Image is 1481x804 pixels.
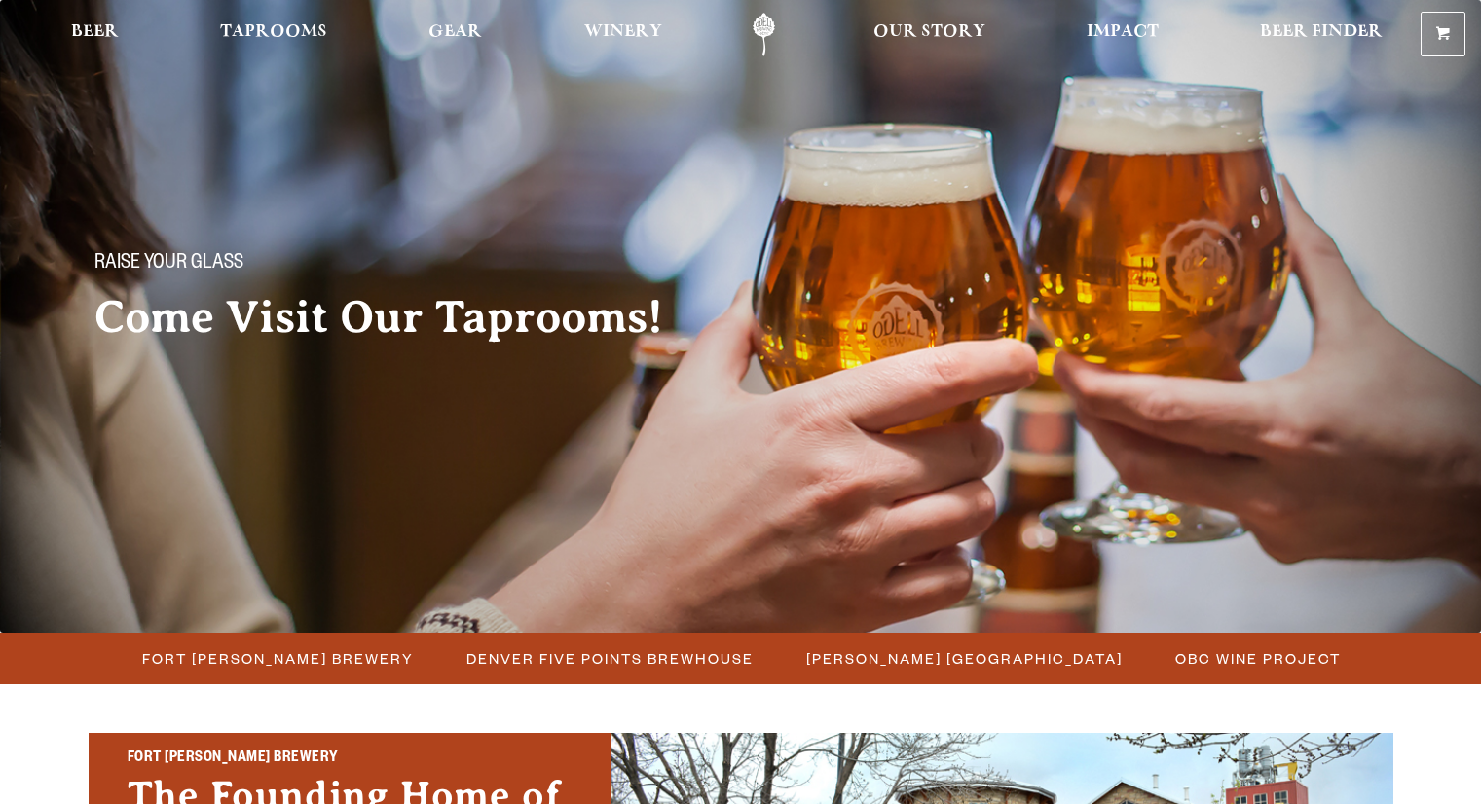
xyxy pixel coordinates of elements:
a: Fort [PERSON_NAME] Brewery [130,644,424,673]
span: Impact [1087,24,1159,40]
a: Gear [416,13,495,56]
span: Taprooms [220,24,327,40]
span: OBC Wine Project [1175,644,1341,673]
span: Our Story [873,24,985,40]
a: Taprooms [207,13,340,56]
span: Denver Five Points Brewhouse [466,644,754,673]
span: Raise your glass [94,252,243,277]
span: Beer [71,24,119,40]
a: Winery [572,13,675,56]
a: [PERSON_NAME] [GEOGRAPHIC_DATA] [795,644,1132,673]
span: Winery [584,24,662,40]
span: Gear [428,24,482,40]
span: Beer Finder [1260,24,1383,40]
a: Beer Finder [1247,13,1395,56]
a: OBC Wine Project [1164,644,1351,673]
a: Denver Five Points Brewhouse [455,644,763,673]
a: Beer [58,13,131,56]
span: [PERSON_NAME] [GEOGRAPHIC_DATA] [806,644,1123,673]
h2: Come Visit Our Taprooms! [94,293,702,342]
span: Fort [PERSON_NAME] Brewery [142,644,414,673]
a: Impact [1074,13,1171,56]
a: Our Story [861,13,998,56]
a: Odell Home [727,13,800,56]
h2: Fort [PERSON_NAME] Brewery [128,747,572,772]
